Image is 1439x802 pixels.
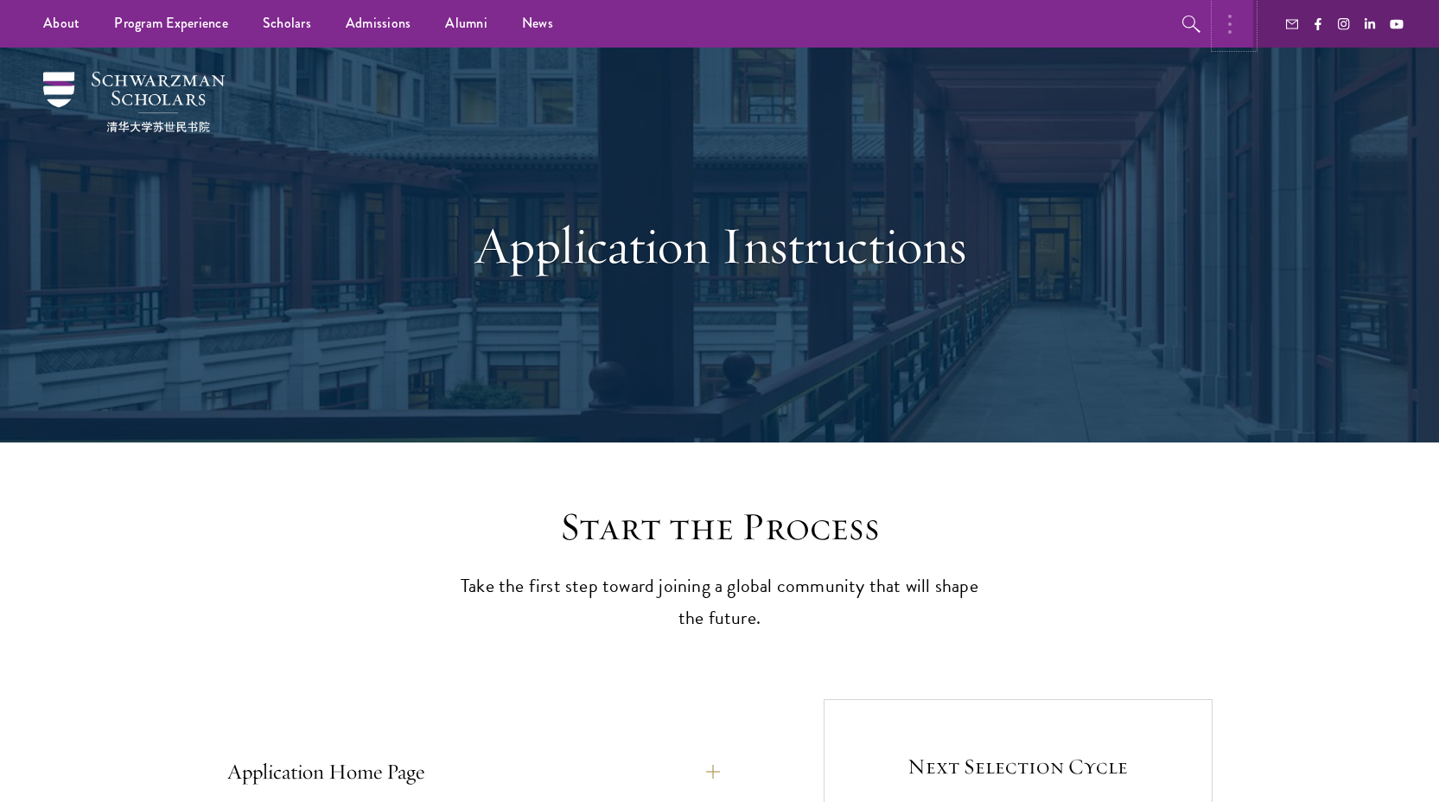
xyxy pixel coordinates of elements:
[422,214,1018,277] h1: Application Instructions
[227,751,720,792] button: Application Home Page
[452,570,988,634] p: Take the first step toward joining a global community that will shape the future.
[452,503,988,551] h2: Start the Process
[872,752,1164,781] h5: Next Selection Cycle
[43,72,225,132] img: Schwarzman Scholars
